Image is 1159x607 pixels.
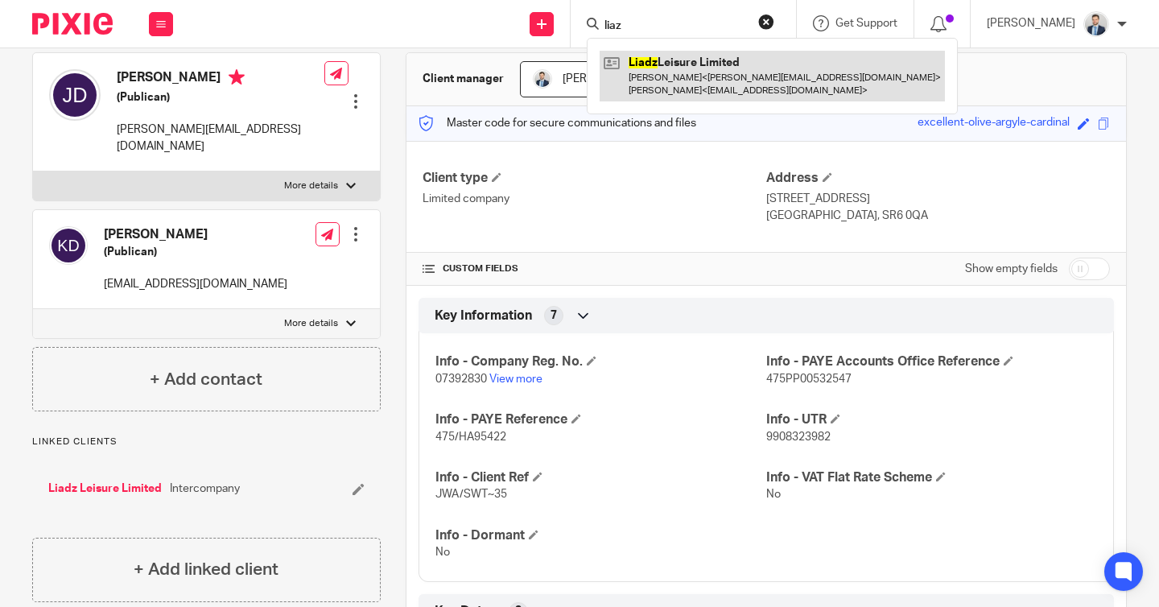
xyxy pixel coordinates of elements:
a: View more [489,374,542,385]
p: [PERSON_NAME] [987,15,1075,31]
p: [STREET_ADDRESS] [766,191,1110,207]
h5: (Publican) [104,244,287,260]
span: Key Information [435,308,532,324]
h4: [PERSON_NAME] [117,69,324,89]
p: Linked clients [32,436,381,448]
h5: (Publican) [117,89,324,105]
p: More details [284,317,338,330]
h4: CUSTOM FIELDS [423,262,766,275]
span: 07392830 [435,374,487,385]
h3: Client manager [423,71,504,87]
a: Liadz Leisure Limited [48,481,162,497]
img: LinkedIn%20Profile.jpeg [533,69,552,89]
p: [GEOGRAPHIC_DATA], SR6 0QA [766,208,1110,224]
h4: Info - Client Ref [435,469,766,486]
span: 9908323982 [766,432,831,443]
h4: Info - PAYE Accounts Office Reference [766,353,1097,370]
i: Primary [229,69,245,85]
img: LinkedIn%20Profile.jpeg [1083,11,1109,37]
h4: + Add linked client [134,557,278,582]
span: 475/HA95422 [435,432,506,443]
h4: Info - Dormant [435,527,766,544]
p: [PERSON_NAME][EMAIL_ADDRESS][DOMAIN_NAME] [117,122,324,155]
span: JWA/SWT~35 [435,489,507,500]
h4: Client type [423,170,766,187]
p: [EMAIL_ADDRESS][DOMAIN_NAME] [104,276,287,292]
h4: Info - PAYE Reference [435,411,766,428]
span: 475PP00532547 [766,374,852,385]
span: No [435,547,450,558]
img: svg%3E [49,69,101,121]
span: [PERSON_NAME] [563,73,651,85]
span: Intercompany [170,481,240,497]
p: Master code for secure communications and files [419,115,696,131]
span: 7 [551,308,557,324]
span: No [766,489,781,500]
div: excellent-olive-argyle-cardinal [918,114,1070,133]
img: Pixie [32,13,113,35]
h4: Info - UTR [766,411,1097,428]
h4: Address [766,170,1110,187]
h4: Info - VAT Flat Rate Scheme [766,469,1097,486]
p: Limited company [423,191,766,207]
input: Search [603,19,748,34]
span: Get Support [835,18,897,29]
label: Show empty fields [965,261,1058,277]
button: Clear [758,14,774,30]
img: svg%3E [49,226,88,265]
h4: [PERSON_NAME] [104,226,287,243]
h4: + Add contact [150,367,262,392]
h4: Info - Company Reg. No. [435,353,766,370]
p: More details [284,180,338,192]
